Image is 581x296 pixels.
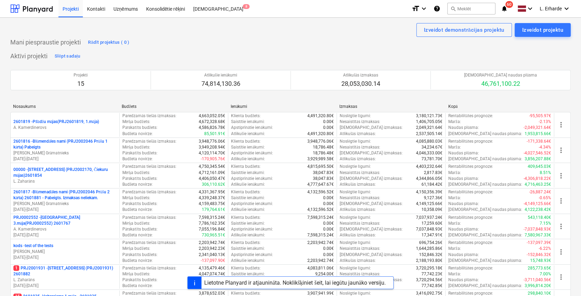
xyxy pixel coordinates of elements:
[340,189,371,195] p: Noslēgtie līgumi :
[231,246,265,252] p: Saistītie ienākumi :
[416,150,442,156] p: 4,046,333.00€
[307,131,334,137] p: 4,491,320.80€
[323,221,334,226] p: 0.00€
[421,271,442,277] p: 77,742.23€
[557,172,565,180] span: more_vert
[307,258,334,264] p: 2,203,942.74€
[199,139,225,144] p: 3,948,776.06€
[557,197,565,205] span: more_vert
[13,215,117,226] p: PRJ0002552 - [GEOGRAPHIC_DATA] 3.māja(PRJ0002552) 2601767
[424,25,504,34] div: Izveidot demonstrācijas projektu
[13,178,117,184] p: L. Zaharāns
[527,240,551,246] p: -137,097.39€
[448,182,522,187] p: [DEMOGRAPHIC_DATA] naudas plūsma :
[307,182,334,187] p: 4,777,647.67€
[199,252,225,258] p: 2,341,040.13€
[540,170,551,176] p: 8.51%
[231,240,261,246] p: Klienta budžets :
[13,104,116,109] div: Nosaukums
[313,150,334,156] p: 18,786.48€
[448,195,461,201] p: Marža :
[448,226,479,232] p: Naudas plūsma :
[340,131,376,137] p: Atlikušās izmaksas :
[231,258,265,264] p: Atlikušie ienākumi :
[13,265,19,271] span: 1
[13,167,117,184] div: 00000 -[STREET_ADDRESS] (PRJ2002170, Čiekuru mājas)2601854L. Zaharāns
[307,215,334,221] p: 7,598,315.24€
[204,279,386,286] div: Lietotne Planyard ir atjaunināta. Noklikšķiniet šeit, lai iegūtu jaunāko versiju.
[231,232,265,238] p: Atlikušie ienākumi :
[13,119,117,131] div: 2601819 -Pīlādžu mājas(PRJ2601819, 1.māja)A. Kamerdinerovs
[13,215,117,238] div: PRJ0002552 -[GEOGRAPHIC_DATA] 3.māja(PRJ0002552) 2601767A. Kamerdinerovs[DATE]-[DATE]
[340,182,376,187] p: Atlikušās izmaksas :
[340,150,403,156] p: [DEMOGRAPHIC_DATA] izmaksas :
[231,189,261,195] p: Klienta budžets :
[231,221,265,226] p: Saistītie ienākumi :
[231,139,261,144] p: Klienta budžets :
[122,176,157,182] p: Pārskatīts budžets :
[243,4,250,9] span: 8
[522,25,563,34] div: Izveidot projektu
[448,221,461,226] p: Marža :
[307,113,334,119] p: 4,491,320.80€
[122,113,176,119] p: Paredzamās tiešās izmaksas :
[448,113,493,119] p: Rentabilitātes prognoze :
[122,221,150,226] p: Mērķa budžets :
[307,164,334,170] p: 4,815,695.50€
[204,131,225,137] p: 85,501.91€
[13,156,117,162] p: [DATE] - [DATE]
[307,232,334,238] p: 7,598,315.24€
[323,252,334,258] p: 0.00€
[525,232,551,238] p: 7,580,967.33€
[88,39,130,47] div: Rādīt projektus ( 0 )
[527,139,551,144] p: -171,338.64€
[199,176,225,182] p: 4,406,050.47€
[528,164,551,170] p: 409,645.03€
[231,215,261,221] p: Klienta budžets :
[201,80,240,88] p: 74,814,130.36
[434,4,440,13] i: Zināšanu pamats
[13,255,117,261] p: [DATE] - [DATE]
[540,221,551,226] p: 7.15%
[340,207,376,213] p: Atlikušās izmaksas :
[323,125,334,131] p: 0.00€
[340,201,403,207] p: [DEMOGRAPHIC_DATA] izmaksas :
[416,113,442,119] p: 3,180,121.73€
[416,176,442,182] p: 4,344,866.05€
[419,252,442,258] p: 152,846.32€
[524,226,551,232] p: -7,037,848.93€
[10,38,81,47] p: Mani piespraustie projekti
[201,156,225,162] p: -170,905.76€
[450,6,456,11] span: search
[416,189,442,195] p: 4,150,356.39€
[421,144,442,150] p: 34,234.67€
[416,215,442,221] p: 7,037,937.24€
[525,182,551,187] p: 4,716,463.25€
[340,176,403,182] p: [DEMOGRAPHIC_DATA] izmaksas :
[416,201,442,207] p: 4,149,125.66€
[340,226,403,232] p: [DEMOGRAPHIC_DATA] izmaksas :
[416,226,442,232] p: 7,037,848.93€
[525,207,551,213] p: 4,122,238.42€
[340,125,403,131] p: [DEMOGRAPHIC_DATA] izmaksas :
[547,263,581,296] iframe: Chat Widget
[10,52,47,60] p: Aktīvi projekti
[231,176,273,182] p: Apstiprinātie ienākumi :
[340,170,380,176] p: Nesaistītās izmaksas :
[231,195,265,201] p: Saistītie ienākumi :
[13,207,117,213] p: [DATE] - [DATE]
[307,240,334,246] p: 2,203,942.74€
[122,164,176,170] p: Paredzamās tiešās izmaksas :
[74,72,88,78] p: Projekti
[13,249,117,255] p: [PERSON_NAME]
[122,131,153,137] p: Budžeta novirze :
[13,139,117,150] p: 2601816 - Blūmendāles nami (PRJ2002046 Prūšu 1 kārta) Pabeigts
[412,4,420,13] i: format_size
[421,221,442,226] p: 17,259.60€
[231,226,273,232] p: Apstiprinātie ienākumi :
[421,207,442,213] p: 10,358.09€
[13,265,117,289] div: 1PRJ2001931 -[STREET_ADDRESS] (PRJ2001931) 2601882L. Zaharāns[DATE]-[DATE]
[448,252,479,258] p: Naudas plūsma :
[341,80,380,88] p: 28,053,030.14
[341,72,380,78] p: Atlikušās izmaksas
